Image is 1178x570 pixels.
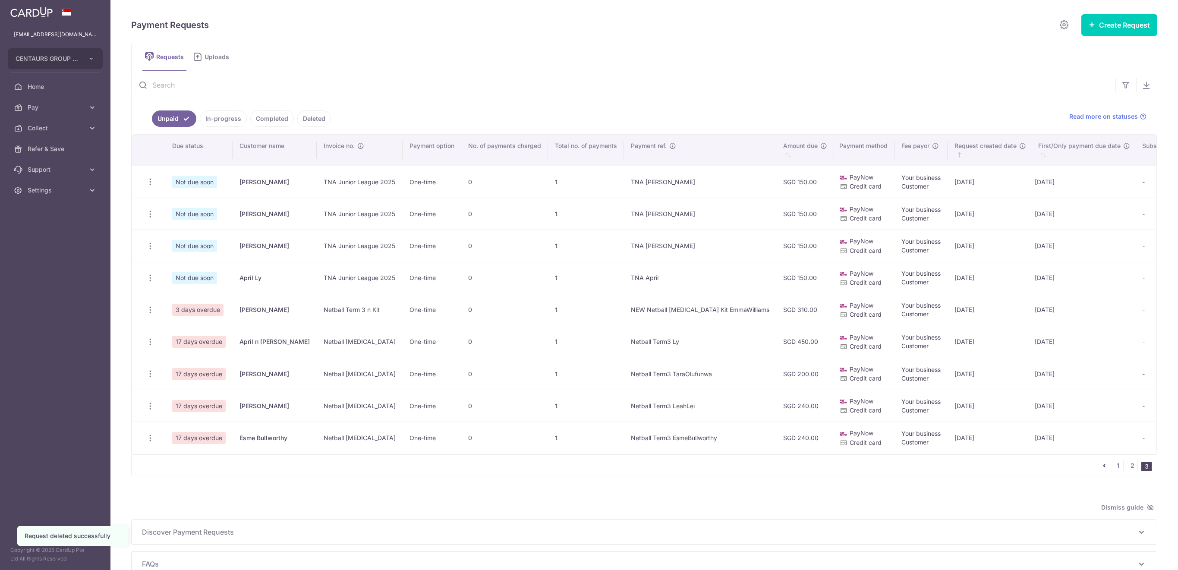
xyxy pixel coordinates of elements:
[16,54,79,63] span: CENTAURS GROUP PRIVATE LIMITED
[948,358,1031,390] td: [DATE]
[403,326,461,358] td: One-time
[25,532,120,540] div: Request deleted successfully
[233,358,317,390] td: [PERSON_NAME]
[403,294,461,326] td: One-time
[548,390,624,422] td: 1
[548,135,624,166] th: Total no. of payments
[850,397,873,405] span: PayNow
[1031,294,1135,326] td: [DATE]
[297,110,331,127] a: Deleted
[172,240,217,252] span: Not due soon
[901,238,941,245] span: Your business
[403,135,461,166] th: Payment option
[948,390,1031,422] td: [DATE]
[839,205,848,214] img: paynow-md-4fe65508ce96feda548756c5ee0e473c78d4820b8ea51387c6e4ad89e58a5e61.png
[901,302,941,309] span: Your business
[624,262,776,294] td: TNA April
[172,208,217,220] span: Not due soon
[1099,455,1157,476] nav: pager
[901,334,941,341] span: Your business
[403,262,461,294] td: One-time
[152,110,196,127] a: Unpaid
[172,304,224,316] span: 3 days overdue
[317,326,403,358] td: Netball [MEDICAL_DATA]
[624,358,776,390] td: Netball Term3 TaraOlufunwa
[142,527,1136,537] span: Discover Payment Requests
[901,342,929,350] span: Customer
[1031,422,1135,453] td: [DATE]
[1101,502,1154,513] span: Dismiss guide
[10,7,53,17] img: CardUp
[548,230,624,261] td: 1
[233,422,317,453] td: Esme Bullworthy
[403,166,461,198] td: One-time
[850,214,882,222] span: Credit card
[850,270,873,277] span: PayNow
[783,142,818,150] span: Amount due
[548,198,624,230] td: 1
[324,142,355,150] span: Invoice no.
[548,294,624,326] td: 1
[776,198,832,230] td: SGD 150.00
[1031,262,1135,294] td: [DATE]
[839,302,848,310] img: paynow-md-4fe65508ce96feda548756c5ee0e473c78d4820b8ea51387c6e4ad89e58a5e61.png
[776,358,832,390] td: SGD 200.00
[317,358,403,390] td: Netball [MEDICAL_DATA]
[901,214,929,222] span: Customer
[850,302,873,309] span: PayNow
[624,294,776,326] td: NEW Netball [MEDICAL_DATA] Kit EmmaWilliams
[850,375,882,382] span: Credit card
[839,365,848,374] img: paynow-md-4fe65508ce96feda548756c5ee0e473c78d4820b8ea51387c6e4ad89e58a5e61.png
[461,358,548,390] td: 0
[132,71,1115,99] input: Search
[233,135,317,166] th: Customer name
[250,110,294,127] a: Completed
[1069,112,1147,121] a: Read more on statuses
[850,365,873,373] span: PayNow
[548,262,624,294] td: 1
[409,142,454,150] span: Payment option
[461,230,548,261] td: 0
[403,390,461,422] td: One-time
[233,198,317,230] td: [PERSON_NAME]
[555,142,617,150] span: Total no. of payments
[895,135,948,166] th: Fee payor
[403,422,461,453] td: One-time
[901,270,941,277] span: Your business
[1069,112,1138,121] span: Read more on statuses
[850,343,882,350] span: Credit card
[850,205,873,213] span: PayNow
[776,390,832,422] td: SGD 240.00
[901,398,941,405] span: Your business
[1031,390,1135,422] td: [DATE]
[624,135,776,166] th: Payment ref.
[172,368,226,380] span: 17 days overdue
[850,237,873,245] span: PayNow
[461,135,548,166] th: No. of payments charged
[850,183,882,190] span: Credit card
[1081,14,1157,36] button: Create Request
[28,165,85,174] span: Support
[200,110,247,127] a: In-progress
[850,247,882,254] span: Credit card
[461,262,548,294] td: 0
[948,166,1031,198] td: [DATE]
[28,103,85,112] span: Pay
[850,439,882,446] span: Credit card
[776,294,832,326] td: SGD 310.00
[461,422,548,453] td: 0
[948,135,1031,166] th: Request created date : activate to sort column ascending
[403,358,461,390] td: One-time
[403,198,461,230] td: One-time
[205,53,235,61] span: Uploads
[1141,462,1152,471] li: 3
[461,198,548,230] td: 0
[131,18,209,32] h5: Payment Requests
[1113,460,1123,471] a: 1
[190,43,235,71] a: Uploads
[142,559,1136,569] span: FAQs
[461,294,548,326] td: 0
[28,145,85,153] span: Refer & Save
[850,311,882,318] span: Credit card
[317,422,403,453] td: Netball [MEDICAL_DATA]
